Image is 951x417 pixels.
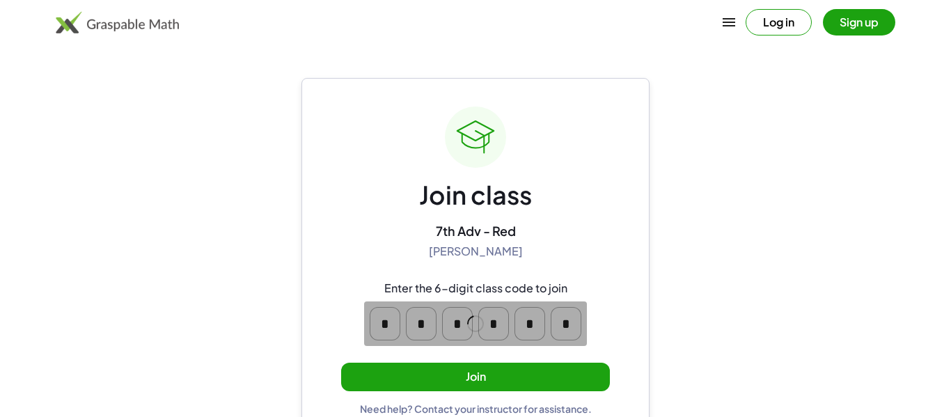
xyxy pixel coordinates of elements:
div: Join class [419,179,532,212]
button: Sign up [823,9,895,36]
button: Join [341,363,610,391]
div: Enter the 6-digit class code to join [384,281,567,296]
button: Log in [746,9,812,36]
div: 7th Adv - Red [436,223,516,239]
div: [PERSON_NAME] [429,244,523,259]
div: Need help? Contact your instructor for assistance. [360,402,592,415]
